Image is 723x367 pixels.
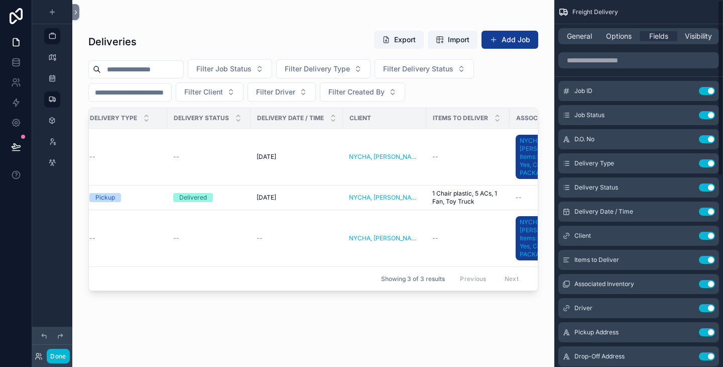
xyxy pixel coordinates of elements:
a: -- [257,234,337,242]
span: Filter Driver [256,87,295,97]
span: Filter Delivery Type [285,64,350,74]
span: [DATE] [257,153,276,161]
a: -- [432,153,504,161]
span: -- [432,153,438,161]
span: Options [606,31,632,41]
span: Filter Job Status [196,64,252,74]
a: NYCHA, [PERSON_NAME], Government, Active [349,234,420,242]
span: Delivery Date / Time [257,114,324,122]
span: -- [516,194,522,202]
span: -- [173,234,179,242]
span: Filter Delivery Status [383,64,453,74]
a: -- [89,153,161,161]
span: Job Status [574,111,605,119]
button: Select Button [188,59,272,78]
span: -- [89,153,95,161]
a: Pickup [89,193,161,202]
span: Freight Delivery [572,8,618,16]
a: -- [432,234,504,242]
span: Delivery Type [574,159,614,167]
span: D.O. No [574,135,594,143]
span: Delivery Type [90,114,137,122]
a: -- [516,194,593,202]
span: [DATE] [257,194,276,202]
span: Associated Inventory [516,114,592,122]
span: Showing 3 of 3 results [381,275,445,283]
button: Select Button [320,82,405,102]
div: Pickup [95,193,115,202]
span: Associated Inventory [574,280,634,288]
span: General [567,31,592,41]
button: Select Button [375,59,474,78]
a: [DATE] [257,194,337,202]
span: Fields [649,31,668,41]
span: Driver [574,304,592,312]
h1: Deliveries [88,35,137,49]
a: [DATE] [257,153,337,161]
a: -- [173,234,245,242]
span: -- [432,234,438,242]
span: -- [173,153,179,161]
a: NYCHA, [PERSON_NAME], Items: 40, Inspection: Yes, Condition: PACKAGING OK [516,133,593,181]
a: 1 Chair plastic, 5 ACs, 1 Fan, Toy Truck [432,190,504,206]
span: NYCHA, [PERSON_NAME], Items: 40, Inspection: Yes, Condition: PACKAGING OK [520,218,585,258]
button: Select Button [176,82,244,102]
span: Pickup Address [574,328,619,336]
button: Select Button [248,82,316,102]
a: NYCHA, [PERSON_NAME], Items: 40, Inspection: Yes, Condition: PACKAGING OK [516,214,593,262]
a: NYCHA, [PERSON_NAME], Government, Active [349,194,420,202]
span: Job ID [574,87,592,95]
span: NYCHA, [PERSON_NAME], Items: 40, Inspection: Yes, Condition: PACKAGING OK [520,137,585,177]
a: -- [173,153,245,161]
div: Delivered [179,193,207,202]
span: Client [574,232,591,240]
a: NYCHA, [PERSON_NAME], Items: 40, Inspection: Yes, Condition: PACKAGING OK [516,135,589,179]
span: Delivery Date / Time [574,208,633,216]
span: Import [448,35,469,45]
a: -- [89,234,161,242]
span: Filter Client [184,87,223,97]
span: -- [89,234,95,242]
a: NYCHA, [PERSON_NAME], Government, Active [349,153,420,161]
span: Items to Deliver [574,256,619,264]
a: NYCHA, [PERSON_NAME], Items: 40, Inspection: Yes, Condition: PACKAGING OK [516,216,589,260]
button: Select Button [276,59,371,78]
span: Delivery Status [174,114,229,122]
a: Delivered [173,193,245,202]
span: -- [257,234,263,242]
button: Add Job [481,31,538,49]
span: Client [349,114,371,122]
button: Done [47,349,69,363]
button: Import [428,31,477,49]
span: Delivery Status [574,183,618,192]
span: Items to Deliver [433,114,488,122]
span: Filter Created By [328,87,385,97]
span: Visibility [685,31,712,41]
button: Export [374,31,424,49]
